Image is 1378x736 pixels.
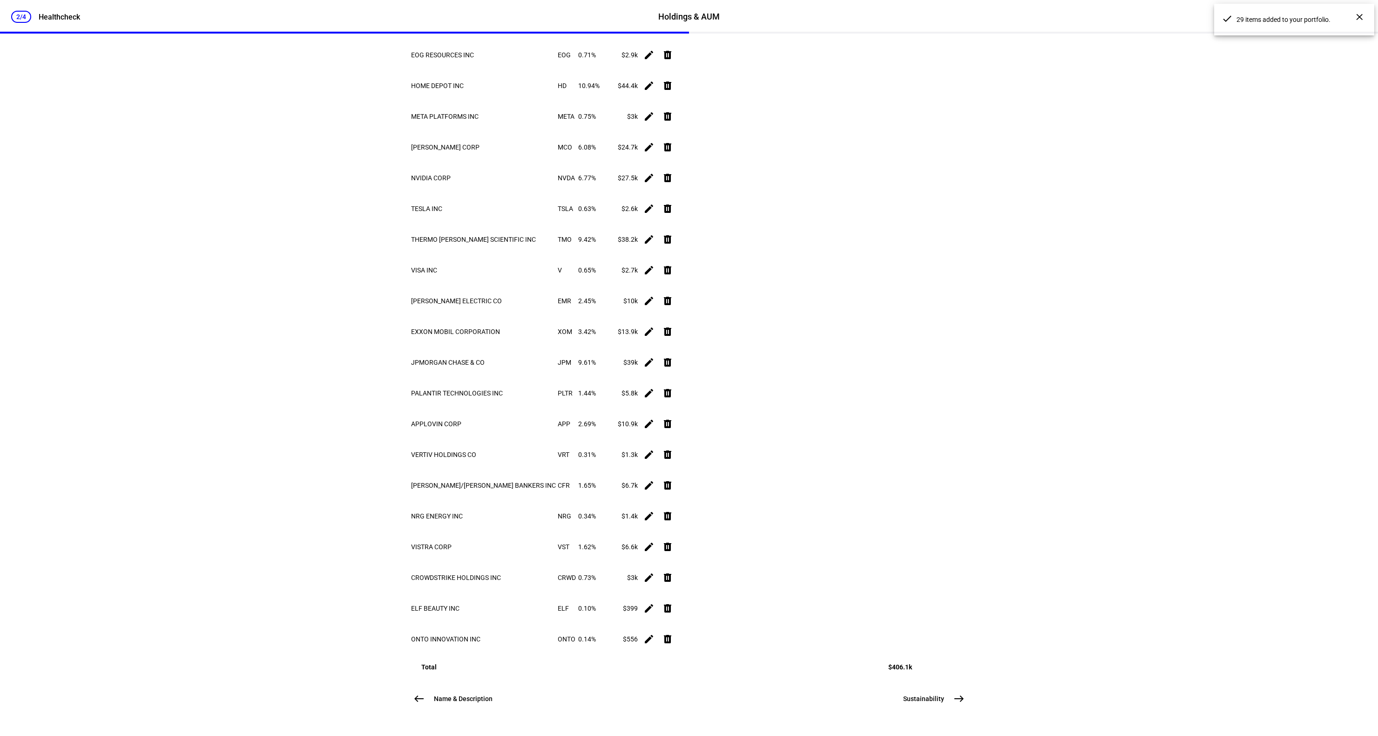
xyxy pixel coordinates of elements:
[410,689,504,708] button: Name & Description
[658,11,720,23] div: Holdings & AUM
[643,203,655,214] mat-icon: edit
[421,663,437,671] div: Total
[615,205,638,212] div: $2.6k
[615,266,638,274] div: $2.7k
[39,13,80,21] div: Healthcheck
[578,593,613,623] td: 0.10%
[953,693,965,704] mat-icon: east
[558,174,575,182] span: NVDA
[411,328,500,335] span: EXXON MOBIL CORPORATION
[411,420,461,428] span: APPLOVIN CORP
[411,635,480,643] span: ONTO INNOVATION INC
[615,236,638,243] div: $38.2k
[643,326,655,337] mat-icon: edit
[892,689,968,708] button: Sustainability
[662,234,673,245] mat-icon: delete
[643,265,655,276] mat-icon: edit
[411,266,437,274] span: VISA INC
[11,11,31,23] div: 2/4
[662,357,673,368] mat-icon: delete
[643,142,655,153] mat-icon: edit
[643,480,655,491] mat-icon: edit
[662,572,673,583] mat-icon: delete
[558,512,571,520] span: NRG
[643,172,655,184] mat-icon: edit
[578,225,613,254] td: 9.42%
[578,470,613,500] td: 1.65%
[411,113,479,120] span: META PLATFORMS INC
[643,234,655,245] mat-icon: edit
[662,172,673,184] mat-icon: delete
[411,605,459,612] span: ELF BEAUTY INC
[615,451,638,458] div: $1.3k
[662,111,673,122] mat-icon: delete
[411,51,474,59] span: EOG RESOURCES INC
[903,694,944,703] span: Sustainability
[643,357,655,368] mat-icon: edit
[643,634,655,645] mat-icon: edit
[662,418,673,429] mat-icon: delete
[615,389,638,397] div: $5.8k
[643,111,655,122] mat-icon: edit
[662,541,673,552] mat-icon: delete
[662,480,673,491] mat-icon: delete
[578,409,613,439] td: 2.69%
[578,348,613,377] td: 9.61%
[615,420,638,428] div: $10.9k
[615,297,638,305] div: $10k
[643,572,655,583] mat-icon: edit
[558,451,569,458] span: VRT
[411,236,536,243] span: THERMO [PERSON_NAME] SCIENTIFIC INC
[413,693,425,704] mat-icon: west
[578,378,613,408] td: 1.44%
[411,143,480,151] span: [PERSON_NAME] CORP
[615,174,638,182] div: $27.5k
[558,113,574,120] span: META
[643,603,655,614] mat-icon: edit
[578,563,613,593] td: 0.73%
[643,418,655,429] mat-icon: edit
[558,51,571,59] span: EOG
[643,511,655,522] mat-icon: edit
[558,389,573,397] span: PLTR
[1222,13,1233,24] mat-icon: done
[662,265,673,276] mat-icon: delete
[578,255,613,285] td: 0.65%
[888,663,912,671] div: $406.1k
[615,82,638,89] div: $44.4k
[411,205,442,212] span: TESLA INC
[615,51,638,59] div: $2.9k
[643,388,655,399] mat-icon: edit
[578,286,613,316] td: 2.45%
[558,266,562,274] span: V
[615,143,638,151] div: $24.7k
[558,82,567,89] span: HD
[578,132,613,162] td: 6.08%
[558,420,570,428] span: APP
[662,511,673,522] mat-icon: delete
[662,49,673,61] mat-icon: delete
[662,203,673,214] mat-icon: delete
[662,142,673,153] mat-icon: delete
[558,143,572,151] span: MCO
[411,82,464,89] span: HOME DEPOT INC
[578,163,613,193] td: 6.77%
[662,80,673,91] mat-icon: delete
[578,532,613,562] td: 1.62%
[411,482,556,489] span: [PERSON_NAME]/[PERSON_NAME] BANKERS INC
[615,635,638,643] div: $556
[615,512,638,520] div: $1.4k
[558,205,573,212] span: TSLA
[615,574,638,581] div: $3k
[578,40,613,70] td: 0.71%
[411,389,503,397] span: PALANTIR TECHNOLOGIES INC
[578,102,613,131] td: 0.75%
[662,388,673,399] mat-icon: delete
[434,694,493,703] span: Name & Description
[662,634,673,645] mat-icon: delete
[615,113,638,120] div: $3k
[558,635,575,643] span: ONTO
[578,71,613,101] td: 10.94%
[578,501,613,531] td: 0.34%
[615,359,638,366] div: $39k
